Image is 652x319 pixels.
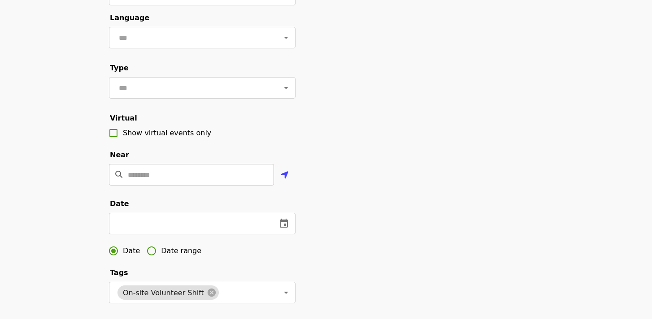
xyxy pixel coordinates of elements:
span: Date [123,246,140,256]
button: Use my location [274,165,296,186]
span: Show virtual events only [123,129,211,137]
span: Virtual [110,114,137,122]
button: Open [280,82,292,94]
span: Date [110,199,129,208]
span: Tags [110,268,128,277]
span: On-site Volunteer Shift [117,289,209,297]
span: Type [110,64,129,72]
button: Open [280,31,292,44]
input: Location [128,164,274,185]
div: On-site Volunteer Shift [117,285,219,300]
i: search icon [115,170,122,179]
button: change date [273,213,295,234]
span: Near [110,151,129,159]
button: Open [280,286,292,299]
span: Language [110,13,149,22]
span: Date range [161,246,201,256]
i: location-arrow icon [281,170,289,181]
